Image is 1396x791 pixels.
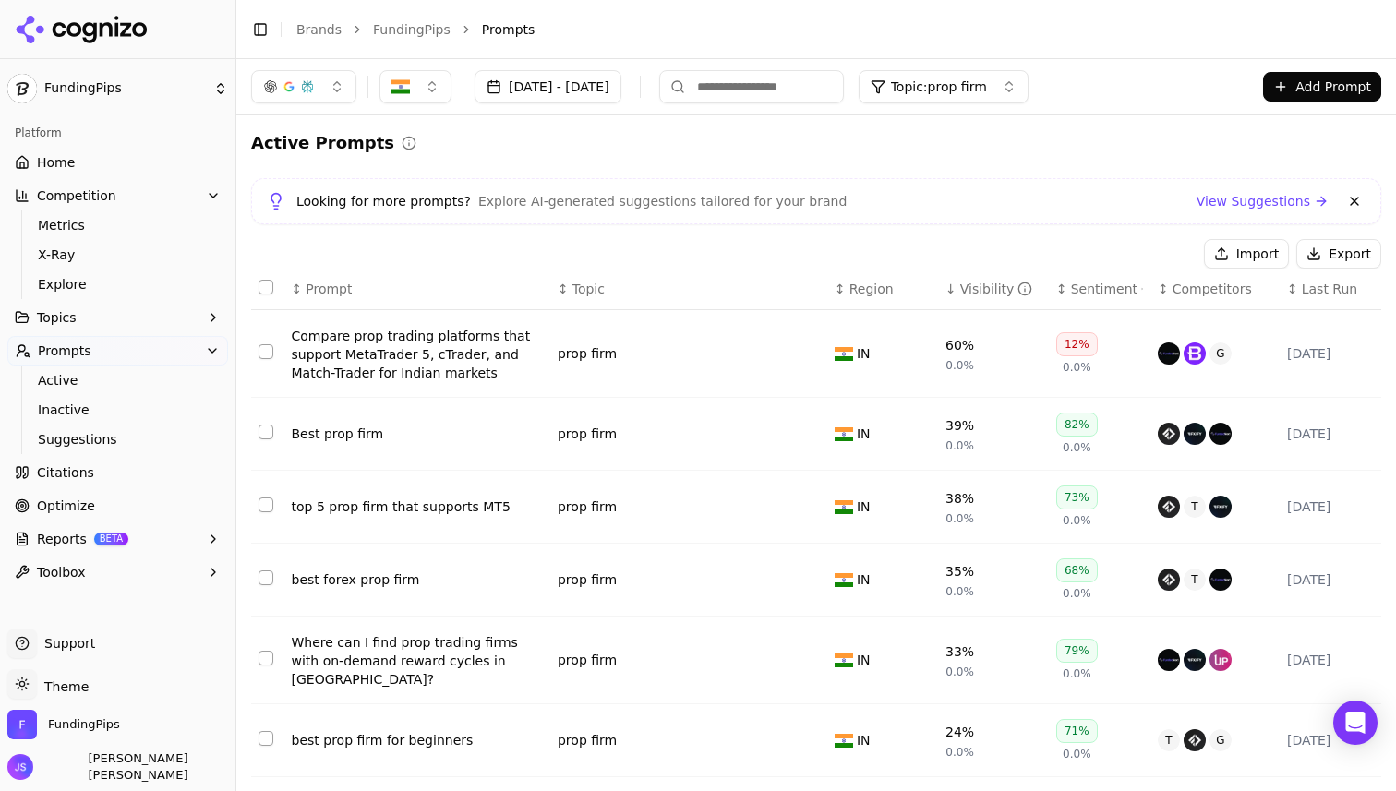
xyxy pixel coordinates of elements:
[38,246,199,264] span: X-Ray
[37,497,95,515] span: Optimize
[259,425,273,439] button: Select row 2
[938,269,1049,310] th: brandMentionRate
[1056,719,1098,743] div: 71%
[849,280,894,298] span: Region
[1184,729,1206,751] img: ftmo
[292,731,543,749] a: best prop firm for beginners
[30,397,206,423] a: Inactive
[7,458,228,487] a: Citations
[835,347,853,361] img: IN flag
[835,573,853,587] img: IN flag
[1184,423,1206,445] img: fxify
[37,463,94,482] span: Citations
[1049,269,1150,310] th: sentiment
[1287,497,1374,516] div: [DATE]
[7,710,120,739] button: Open organization switcher
[38,342,91,360] span: Prompts
[558,570,617,589] a: prop firm
[296,22,342,37] a: Brands
[1296,239,1381,269] button: Export
[835,734,853,748] img: IN flag
[292,280,543,298] div: ↕Prompt
[857,497,871,516] span: IN
[292,633,543,689] a: Where can I find prop trading firms with on-demand reward cycles in [GEOGRAPHIC_DATA]?
[945,584,974,599] span: 0.0%
[1063,513,1091,528] span: 0.0%
[891,78,987,96] span: Topic: prop firm
[1056,558,1098,582] div: 68%
[292,570,543,589] a: best forex prop firm
[1197,192,1329,210] a: View Suggestions
[259,651,273,665] button: Select row 5
[1063,360,1091,375] span: 0.0%
[1056,280,1143,298] div: ↕Sentiment
[37,153,75,172] span: Home
[292,425,543,443] div: Best prop firm
[558,280,820,298] div: ↕Topic
[1263,72,1381,102] button: Add Prompt
[857,570,871,589] span: IN
[1056,639,1098,663] div: 79%
[7,750,228,784] button: Open user button
[38,430,199,449] span: Suggestions
[1158,569,1180,591] img: ftmo
[7,148,228,177] a: Home
[857,344,871,363] span: IN
[572,280,605,298] span: Topic
[1184,569,1206,591] span: T
[1287,280,1374,298] div: ↕Last Run
[482,20,536,39] span: Prompts
[1287,570,1374,589] div: [DATE]
[7,74,37,103] img: FundingPips
[1173,280,1252,298] span: Competitors
[475,70,621,103] button: [DATE] - [DATE]
[945,562,974,581] div: 35%
[835,653,853,667] img: IN flag
[48,716,120,733] span: FundingPips
[945,358,974,373] span: 0.0%
[1063,747,1091,761] span: 0.0%
[37,530,87,548] span: Reports
[1056,413,1098,437] div: 82%
[945,489,974,508] div: 38%
[7,181,228,210] button: Competition
[1063,666,1091,681] span: 0.0%
[37,563,86,581] span: Toolbox
[945,665,974,679] span: 0.0%
[945,745,974,760] span: 0.0%
[1204,239,1289,269] button: Import
[7,754,33,780] img: Jeery Sarthak Kapoor
[857,651,871,669] span: IN
[292,497,543,516] a: top 5 prop firm that supports MT5
[1063,586,1091,601] span: 0.0%
[7,710,37,739] img: FundingPips
[1158,496,1180,518] img: ftmo
[857,731,871,749] span: IN
[1158,729,1180,751] span: T
[945,336,974,354] div: 60%
[1150,269,1280,310] th: Competitors
[37,186,116,205] span: Competition
[945,438,974,453] span: 0.0%
[251,130,394,156] h2: Active Prompts
[7,557,228,587] button: Toolbox
[1209,342,1232,365] span: G
[292,327,543,382] a: Compare prop trading platforms that support MetaTrader 5, cTrader, and Match-Trader for Indian ma...
[558,731,617,749] a: prop firm
[1184,496,1206,518] span: T
[44,80,206,97] span: FundingPips
[558,497,617,516] a: prop firm
[259,344,273,359] button: Select row 1
[945,723,974,741] div: 24%
[558,344,617,363] a: prop firm
[1056,332,1098,356] div: 12%
[37,634,95,653] span: Support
